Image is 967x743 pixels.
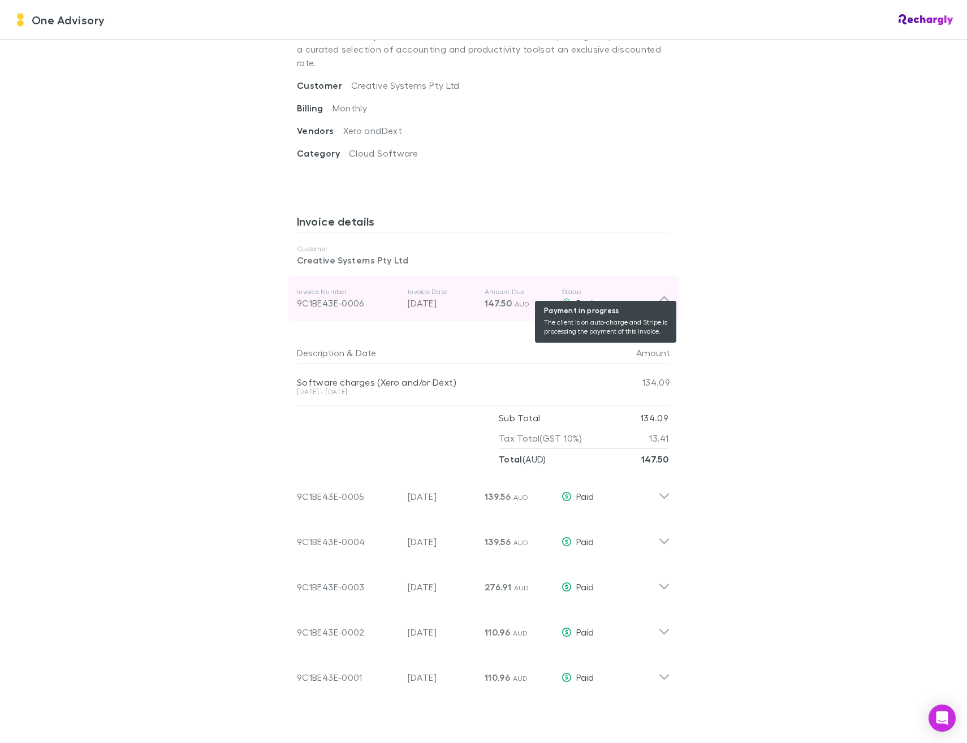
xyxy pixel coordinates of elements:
[485,536,511,547] span: 139.56
[499,428,582,448] p: Tax Total (GST 10%)
[288,605,679,650] div: 9C1BE43E-0002[DATE]110.96 AUDPaid
[485,672,510,683] span: 110.96
[288,469,679,515] div: 9C1BE43E-0005[DATE]139.56 AUDPaid
[297,377,602,388] div: Software charges (Xero and/or Dext)
[297,80,351,91] span: Customer
[297,287,399,296] p: Invoice Number
[297,102,333,114] span: Billing
[288,515,679,560] div: 9C1BE43E-0004[DATE]139.56 AUDPaid
[297,342,598,364] div: &
[14,13,27,27] img: One Advisory's Logo
[576,491,594,502] span: Paid
[297,244,670,253] p: Customer
[32,11,105,28] span: One Advisory
[297,342,344,364] button: Description
[649,428,668,448] p: 13.41
[513,493,529,502] span: AUD
[513,629,528,637] span: AUD
[576,672,594,682] span: Paid
[499,453,523,465] strong: Total
[515,300,530,308] span: AUD
[408,625,476,639] p: [DATE]
[641,408,668,428] p: 134.09
[297,535,399,548] div: 9C1BE43E-0004
[576,297,603,308] span: Paying
[408,671,476,684] p: [DATE]
[485,297,512,309] span: 147.50
[288,560,679,605] div: 9C1BE43E-0003[DATE]276.91 AUDPaid
[408,535,476,548] p: [DATE]
[485,581,511,593] span: 276.91
[351,80,460,90] span: Creative Systems Pty Ltd
[485,287,552,296] p: Amount Due
[513,674,528,682] span: AUD
[356,342,376,364] button: Date
[408,287,476,296] p: Invoice Date
[297,580,399,594] div: 9C1BE43E-0003
[602,364,670,400] div: 134.09
[576,627,594,637] span: Paid
[929,705,956,732] div: Open Intercom Messenger
[297,296,399,310] div: 9C1BE43E-0006
[297,388,602,395] div: [DATE] - [DATE]
[899,14,953,25] img: Rechargly Logo
[513,538,529,547] span: AUD
[408,580,476,594] p: [DATE]
[297,125,343,136] span: Vendors
[562,287,658,296] p: Status
[288,276,679,321] div: Invoice Number9C1BE43E-0006Invoice Date[DATE]Amount Due147.50 AUDStatus
[499,408,540,428] p: Sub Total
[297,625,399,639] div: 9C1BE43E-0002
[641,453,668,465] strong: 147.50
[485,627,510,638] span: 110.96
[408,490,476,503] p: [DATE]
[499,449,546,469] p: ( AUD )
[288,650,679,696] div: 9C1BE43E-0001[DATE]110.96 AUDPaid
[576,536,594,547] span: Paid
[297,253,670,267] p: Creative Systems Pty Ltd
[514,584,529,592] span: AUD
[343,125,402,136] span: Xero and Dext
[576,581,594,592] span: Paid
[297,490,399,503] div: 9C1BE43E-0005
[349,148,418,158] span: Cloud Software
[297,148,349,159] span: Category
[485,491,511,502] span: 139.56
[297,214,670,232] h3: Invoice details
[297,671,399,684] div: 9C1BE43E-0001
[408,296,476,310] p: [DATE]
[297,20,670,79] p: . The software suite subscription gives you access to a curated selection of accounting and produ...
[333,102,368,113] span: Monthly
